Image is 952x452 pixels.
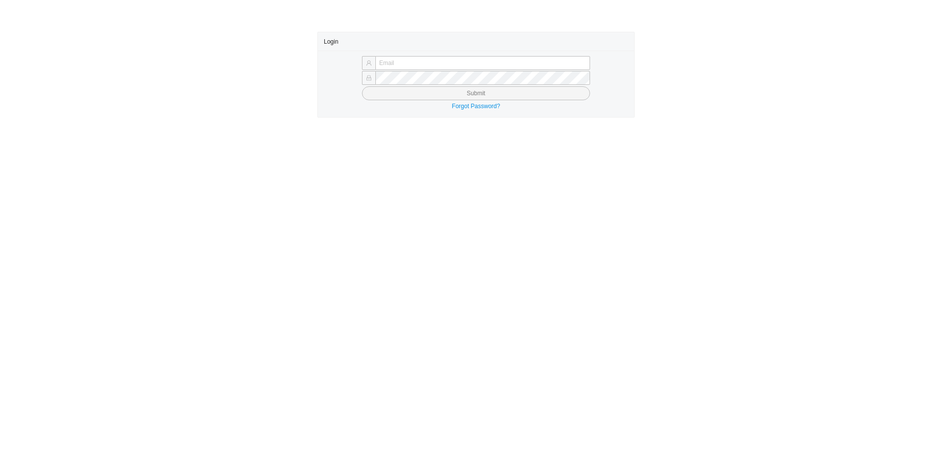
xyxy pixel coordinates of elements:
[324,32,628,51] div: Login
[366,60,372,66] span: user
[366,75,372,81] span: lock
[362,86,590,100] button: Submit
[452,103,500,110] a: Forgot Password?
[375,56,590,70] input: Email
